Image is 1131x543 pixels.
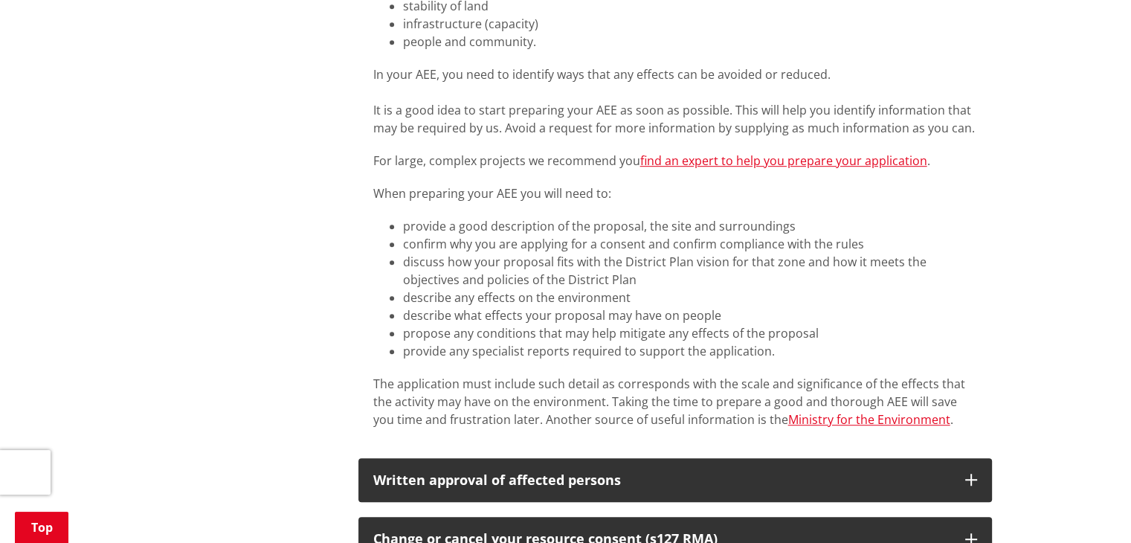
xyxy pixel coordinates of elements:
li: infrastructure (capacity)​ [403,15,977,33]
a: Top [15,512,68,543]
iframe: Messenger Launcher [1063,481,1116,534]
li: propose any conditions that may help mitigate any effects of the proposal​ [403,324,977,342]
li: discuss how your proposal fits with the District Plan vision for that zone and how it meets the o... [403,253,977,289]
a: find an expert to help you prepare your application [640,152,927,169]
div: Written approval of affected persons [373,473,950,488]
li: describe what effects your proposal may have on people​ [403,306,977,324]
li: provide a good description of the proposal, the site and surroundings​ [403,217,977,235]
button: Written approval of affected persons [358,458,992,503]
span: In your AEE, you need to identify ways that any effects can be avoided or reduced.​ [373,66,831,83]
li: confirm why you are applying for a consent and confirm compliance with the rules​ [403,235,977,253]
span: For large, complex projects we recommend you .​ [373,152,930,169]
p: It is a good idea to start preparing your AEE as soon as possible. This will help you identify in... [373,101,977,137]
span: When preparing your AEE you will need to:​ [373,185,611,202]
li: describe any effects on the environment​ [403,289,977,306]
span: The application must include such detail as corresponds with the scale and significance of the ef... [373,376,965,428]
li: provide any specialist reports required to support the application.​ [403,342,977,360]
a: Ministry for the Environment [788,411,950,428]
li: people and community.​ [403,33,977,51]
